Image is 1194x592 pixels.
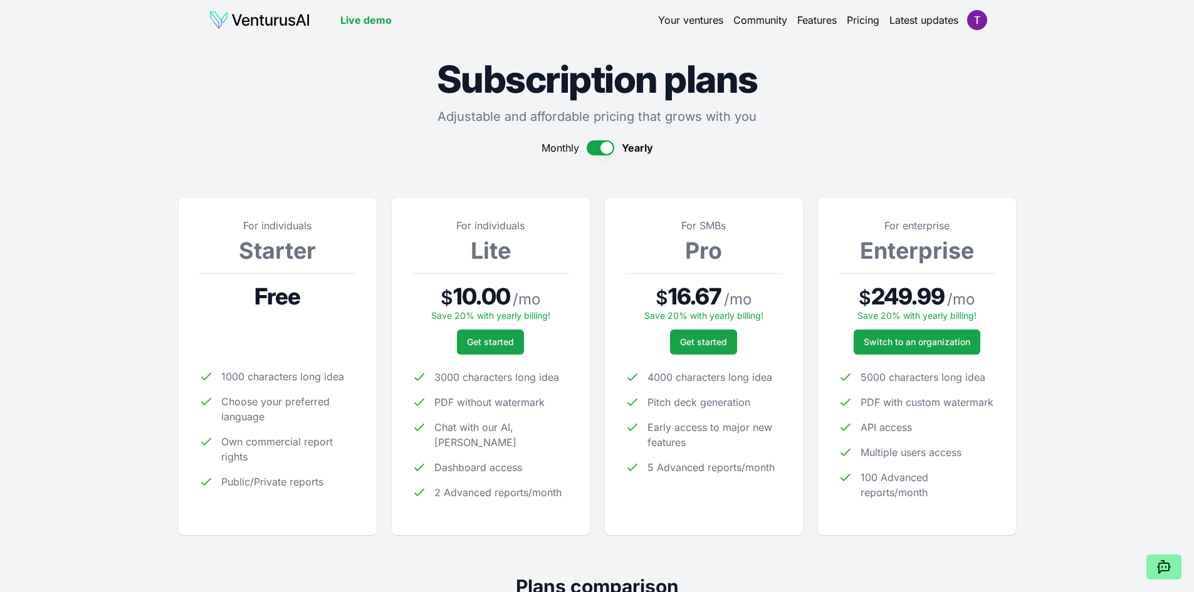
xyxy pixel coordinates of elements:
span: Public/Private reports [221,474,323,489]
h3: Pro [625,238,783,263]
span: 4000 characters long idea [647,370,772,385]
span: 3000 characters long idea [434,370,559,385]
img: logo [209,10,310,30]
button: Get started [670,330,737,355]
span: Own commercial report rights [221,434,357,464]
span: PDF without watermark [434,395,545,410]
button: Get started [457,330,524,355]
p: For SMBs [625,218,783,233]
span: 5000 characters long idea [861,370,985,385]
span: Save 20% with yearly billing! [431,310,550,321]
a: Your ventures [658,13,723,28]
span: / mo [724,289,751,309]
span: Dashboard access [434,460,522,475]
p: For individuals [412,218,570,233]
span: Get started [680,336,727,348]
span: Save 20% with yearly billing! [857,310,977,321]
a: Latest updates [889,13,958,28]
span: Save 20% with yearly billing! [644,310,763,321]
a: Pricing [847,13,879,28]
span: / mo [947,289,975,309]
span: Choose your preferred language [221,394,357,424]
span: Yearly [622,140,653,155]
span: 10.00 [453,284,510,309]
img: ACg8ocLyOzgrOxuRAvfsi8xqk23_EohSSaoWw5WPJwypsxCzhqh55w=s96-c [967,10,987,30]
span: $ [656,286,668,309]
span: 249.99 [871,284,945,309]
a: Switch to an organization [854,330,980,355]
span: API access [861,420,912,435]
a: Community [733,13,787,28]
h3: Starter [199,238,357,263]
span: Chat with our AI, [PERSON_NAME] [434,420,570,450]
span: PDF with custom watermark [861,395,993,410]
span: / mo [513,289,540,309]
span: $ [859,286,871,309]
span: Free [254,284,300,309]
h1: Subscription plans [179,60,1016,98]
span: 16.67 [668,284,722,309]
span: Monthly [542,140,579,155]
span: Multiple users access [861,445,961,460]
span: 2 Advanced reports/month [434,485,562,500]
p: For enterprise [838,218,996,233]
h3: Lite [412,238,570,263]
span: $ [441,286,453,309]
a: Features [797,13,837,28]
a: Live demo [340,13,392,28]
span: 5 Advanced reports/month [647,460,775,475]
p: For individuals [199,218,357,233]
h3: Enterprise [838,238,996,263]
span: Pitch deck generation [647,395,750,410]
p: Adjustable and affordable pricing that grows with you [179,108,1016,125]
span: 100 Advanced reports/month [861,470,996,500]
span: 1000 characters long idea [221,369,344,384]
span: Early access to major new features [647,420,783,450]
span: Get started [467,336,514,348]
